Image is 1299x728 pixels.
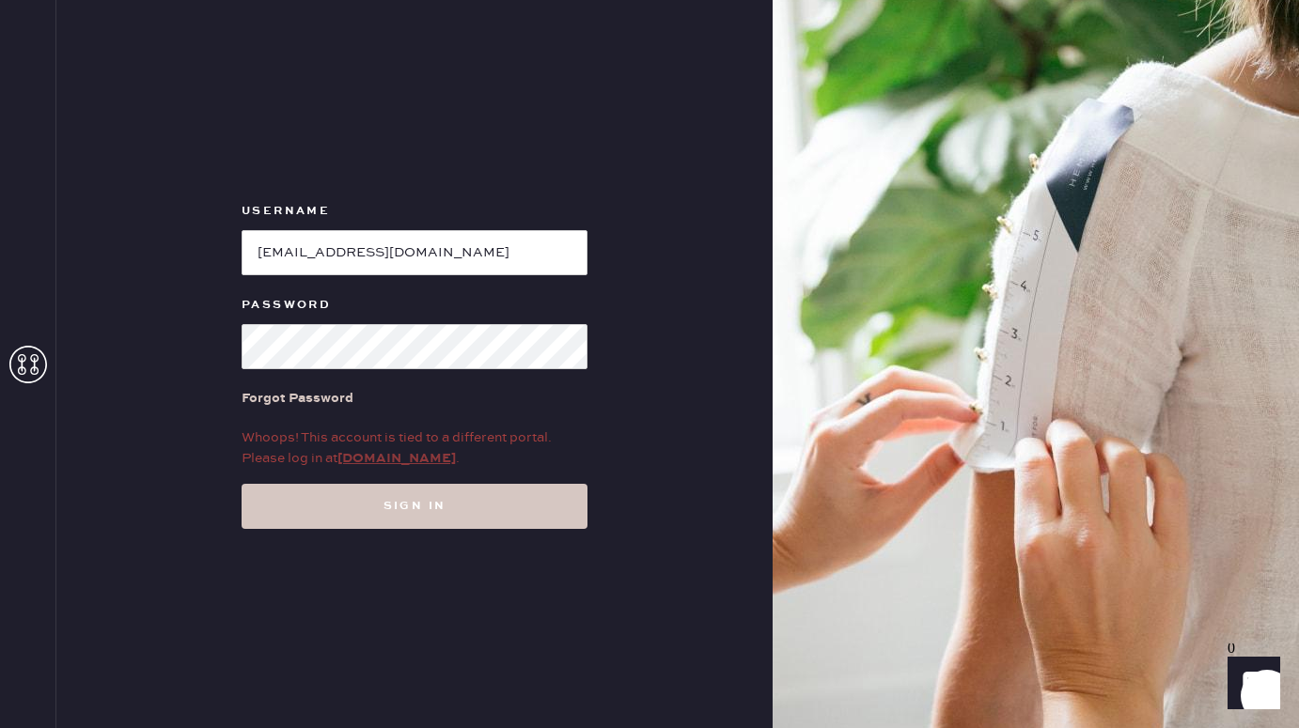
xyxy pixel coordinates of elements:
input: e.g. john@doe.com [242,230,587,275]
button: Sign in [242,484,587,529]
label: Username [242,200,587,223]
div: Whoops! This account is tied to a different portal. Please log in at . [242,427,587,469]
a: Forgot Password [242,369,353,427]
label: Password [242,294,587,317]
a: [DOMAIN_NAME] [337,450,456,467]
iframe: Front Chat [1210,643,1291,724]
div: Forgot Password [242,388,353,409]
